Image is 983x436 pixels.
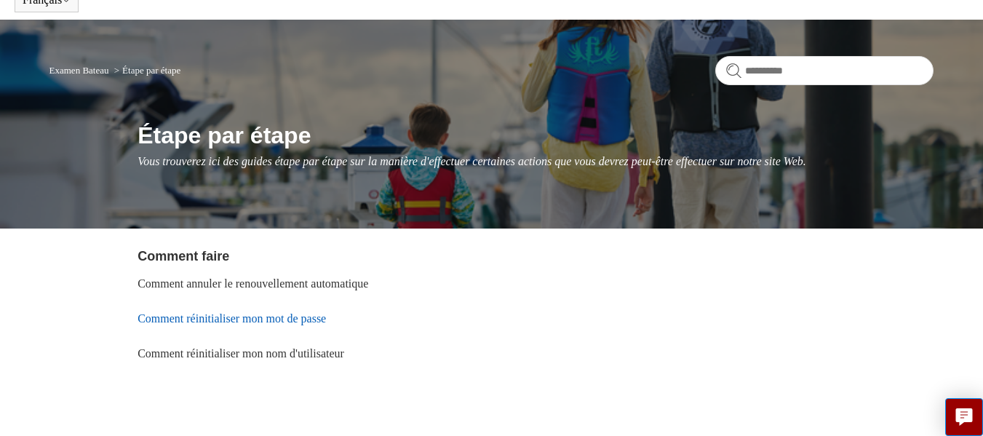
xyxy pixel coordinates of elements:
[138,249,229,263] a: Comment faire
[715,56,934,85] input: Rechercher
[138,118,934,153] h1: Étape par étape
[49,65,111,76] li: Examen Bateau
[138,347,344,360] a: Comment réinitialiser mon nom d'utilisateur
[138,312,326,325] a: Comment réinitialiser mon mot de passe
[111,65,180,76] li: Étape par étape
[138,277,368,290] a: Comment annuler le renouvellement automatique
[49,65,109,76] a: Examen Bateau
[945,398,983,436] button: Live chat
[138,153,934,170] p: Vous trouverez ici des guides étape par étape sur la manière d'effectuer certaines actions que vo...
